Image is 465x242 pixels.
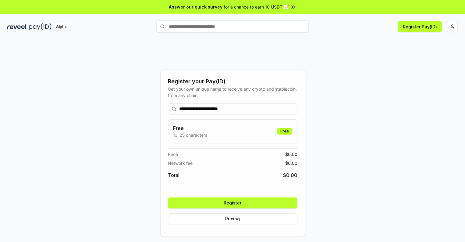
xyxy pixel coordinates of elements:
[168,151,178,157] span: Price
[285,160,297,166] span: $ 0.00
[277,128,292,135] div: Free
[224,4,289,10] span: for a chance to earn 10 USDT 📝
[168,197,297,208] button: Register
[168,160,193,166] span: Network fee
[168,213,297,224] button: Pricing
[169,4,222,10] span: Answer our quick survey
[53,23,70,31] div: Alpha
[29,23,51,31] img: pay_id
[168,77,297,86] div: Register your Pay(ID)
[283,172,297,179] span: $ 0.00
[398,21,442,32] button: Register Pay(ID)
[7,23,28,31] img: reveel_dark
[173,125,207,132] h3: Free
[168,172,179,179] span: Total
[168,86,297,99] div: Get your own unique name to receive any crypto and stablecoin, from any chain
[285,151,297,157] span: $ 0.00
[173,132,207,138] p: 13-25 characters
